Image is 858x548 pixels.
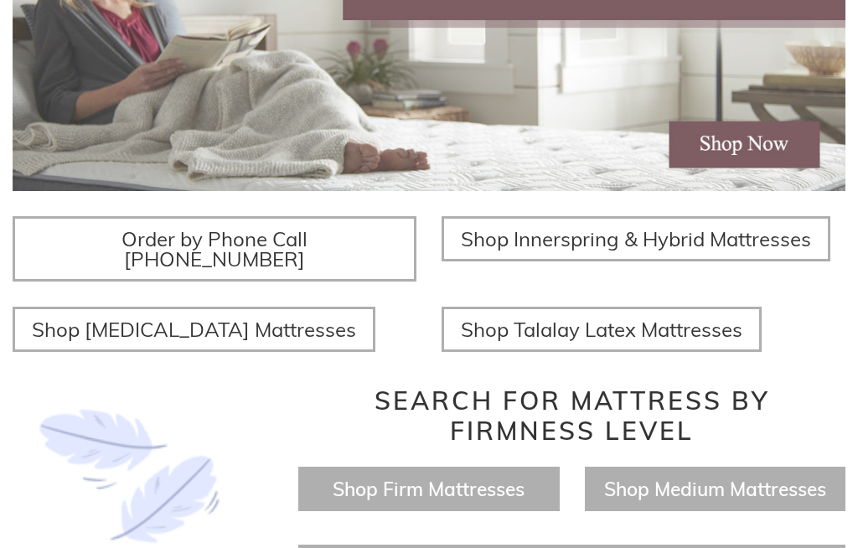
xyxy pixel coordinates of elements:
[13,217,416,282] a: Order by Phone Call [PHONE_NUMBER]
[333,478,525,502] a: Shop Firm Mattresses
[442,217,830,262] a: Shop Innerspring & Hybrid Mattresses
[375,385,770,447] span: Search for Mattress by Firmness Level
[121,227,308,272] span: Order by Phone Call [PHONE_NUMBER]
[32,318,356,343] span: Shop [MEDICAL_DATA] Mattresses
[442,308,762,353] a: Shop Talalay Latex Mattresses
[461,318,742,343] span: Shop Talalay Latex Mattresses
[13,308,375,353] a: Shop [MEDICAL_DATA] Mattresses
[461,227,811,252] span: Shop Innerspring & Hybrid Mattresses
[604,478,826,502] a: Shop Medium Mattresses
